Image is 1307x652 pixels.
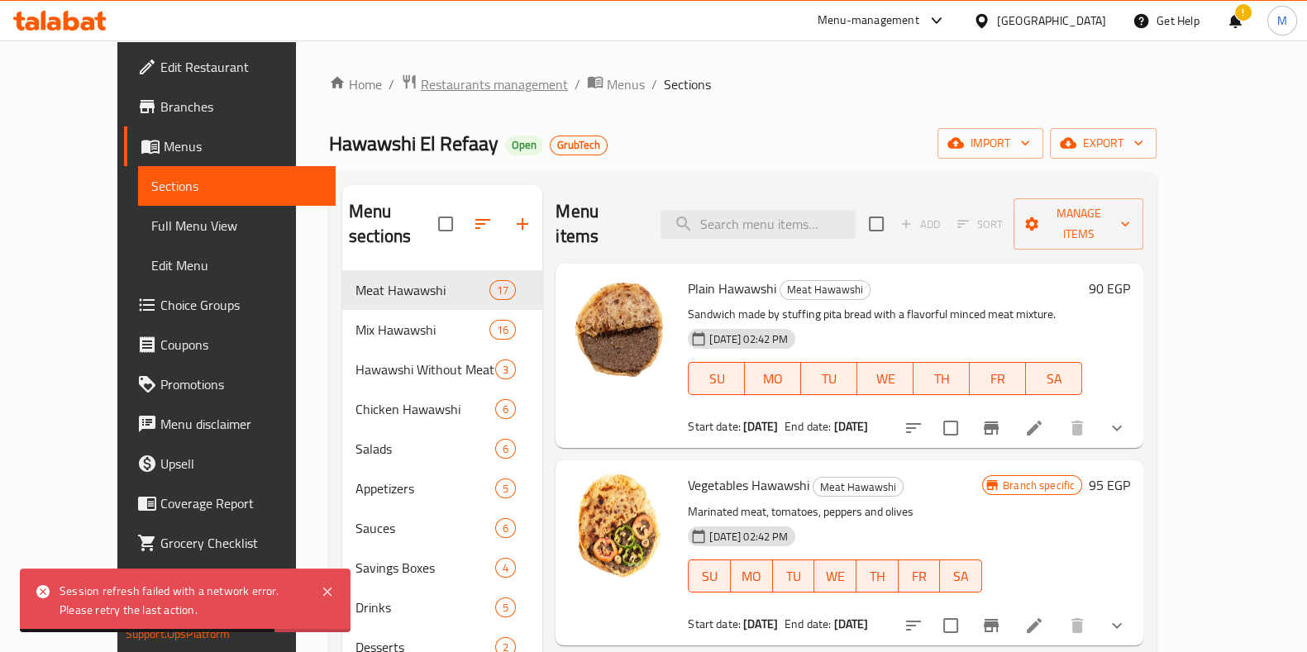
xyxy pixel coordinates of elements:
button: show more [1097,606,1137,645]
button: SA [940,559,982,593]
button: TH [913,362,970,395]
div: items [495,518,516,538]
span: SU [695,564,724,588]
span: Upsell [160,454,322,474]
span: Menus [607,74,645,94]
span: 5 [496,481,515,497]
h6: 90 EGP [1089,277,1130,300]
button: FR [970,362,1026,395]
button: FR [899,559,941,593]
button: sort-choices [894,408,933,448]
li: / [389,74,394,94]
span: Select section first [947,212,1014,237]
button: WE [814,559,856,593]
input: search [661,210,856,239]
div: items [495,359,516,379]
img: Vegetables Hawawshi [569,474,675,579]
span: TU [780,564,809,588]
span: 16 [490,322,515,338]
span: Mix Hawawshi [355,320,489,340]
span: import [951,133,1030,154]
span: Choice Groups [160,295,322,315]
button: Manage items [1014,198,1143,250]
span: [DATE] 02:42 PM [703,331,794,347]
button: SA [1026,362,1082,395]
button: delete [1057,408,1097,448]
span: Vegetables Hawawshi [688,473,809,497]
div: Meat Hawawshi17 [342,270,542,310]
span: M [1277,12,1287,30]
span: [DATE] 02:42 PM [703,529,794,545]
span: WE [864,367,907,391]
nav: breadcrumb [329,74,1157,95]
span: SA [1033,367,1076,391]
span: Manage items [1027,203,1130,245]
button: TH [856,559,899,593]
span: Select all sections [428,207,463,241]
div: Open [505,136,543,155]
button: SU [688,559,731,593]
span: SU [695,367,738,391]
span: 5 [496,600,515,616]
img: Plain Hawawshi [569,277,675,383]
a: Menu disclaimer [124,404,336,444]
span: Full Menu View [151,216,322,236]
span: TU [808,367,851,391]
span: MO [751,367,794,391]
a: Edit Menu [138,245,336,285]
div: items [495,558,516,578]
span: Hawawshi El Refaay [329,125,498,162]
div: Savings Boxes [355,558,495,578]
a: Full Menu View [138,206,336,245]
div: [GEOGRAPHIC_DATA] [997,12,1106,30]
h2: Menu sections [349,199,438,249]
span: Coverage Report [160,493,322,513]
h2: Menu items [556,199,641,249]
span: WE [821,564,850,588]
span: 6 [496,521,515,536]
a: Promotions [124,364,336,404]
div: items [495,597,516,617]
a: Coverage Report [124,483,336,523]
span: Grocery Checklist [160,533,322,553]
span: FR [905,564,934,588]
span: Meat Hawawshi [355,280,489,300]
span: FR [976,367,1019,391]
a: Menus [124,126,336,166]
span: Edit Restaurant [160,57,322,77]
span: Edit Menu [151,255,322,275]
b: [DATE] [834,613,869,635]
p: Marinated meat, tomatoes, peppers and olives [688,502,982,522]
div: Savings Boxes4 [342,548,542,588]
svg: Show Choices [1107,418,1127,438]
svg: Show Choices [1107,616,1127,635]
li: / [651,74,657,94]
span: Appetizers [355,478,495,498]
span: Salads [355,439,495,459]
button: Branch-specific-item [971,408,1011,448]
span: MO [737,564,766,588]
button: MO [745,362,801,395]
div: Hawawshi Without Meat3 [342,350,542,389]
span: Open [505,138,543,152]
span: Sauces [355,518,495,538]
span: TH [863,564,892,588]
b: [DATE] [743,613,778,635]
div: Meat Hawawshi [780,280,871,300]
span: Sections [664,74,711,94]
div: Meat Hawawshi [813,477,904,497]
div: Drinks5 [342,588,542,627]
span: Select to update [933,608,968,643]
h6: 95 EGP [1089,474,1130,497]
div: Chicken Hawawshi6 [342,389,542,429]
div: Drinks [355,597,495,617]
button: TU [773,559,815,593]
div: Chicken Hawawshi [355,399,495,419]
div: items [489,280,516,300]
span: Plain Hawawshi [688,276,776,301]
div: items [495,478,516,498]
